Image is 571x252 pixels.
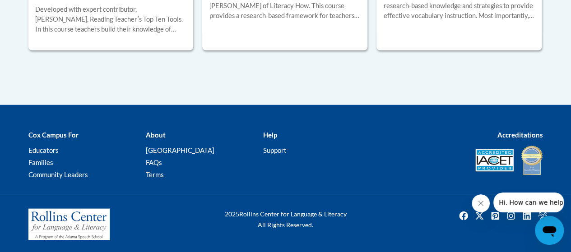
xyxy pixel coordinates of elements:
[488,209,502,223] img: Pinterest icon
[520,209,534,223] img: LinkedIn icon
[145,146,214,154] a: [GEOGRAPHIC_DATA]
[28,146,59,154] a: Educators
[504,209,518,223] img: Instagram icon
[28,131,79,139] b: Cox Campus For
[535,209,550,223] a: Facebook Group
[472,209,487,223] img: Twitter icon
[28,170,88,179] a: Community Leaders
[263,146,286,154] a: Support
[198,209,374,230] div: Rollins Center for Language & Literacy All Rights Reserved.
[35,5,187,34] div: Developed with expert contributor, [PERSON_NAME], Reading Teacherʹs Top Ten Tools. In this course...
[493,192,564,212] iframe: Message from company
[5,6,73,14] span: Hi. How can we help?
[28,209,110,240] img: Rollins Center for Language & Literacy - A Program of the Atlanta Speech School
[497,131,543,139] b: Accreditations
[488,209,502,223] a: Pinterest
[504,209,518,223] a: Instagram
[535,216,564,245] iframe: Button to launch messaging window
[475,149,514,172] img: Accredited IACET® Provider
[145,170,163,179] a: Terms
[456,209,471,223] img: Facebook icon
[456,209,471,223] a: Facebook
[145,131,165,139] b: About
[263,131,277,139] b: Help
[535,209,550,223] img: Facebook group icon
[145,158,162,166] a: FAQs
[472,194,490,212] iframe: Close message
[225,210,239,218] span: 2025
[472,209,487,223] a: Twitter
[520,209,534,223] a: Linkedin
[520,145,543,176] img: IDA® Accredited
[28,158,53,166] a: Families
